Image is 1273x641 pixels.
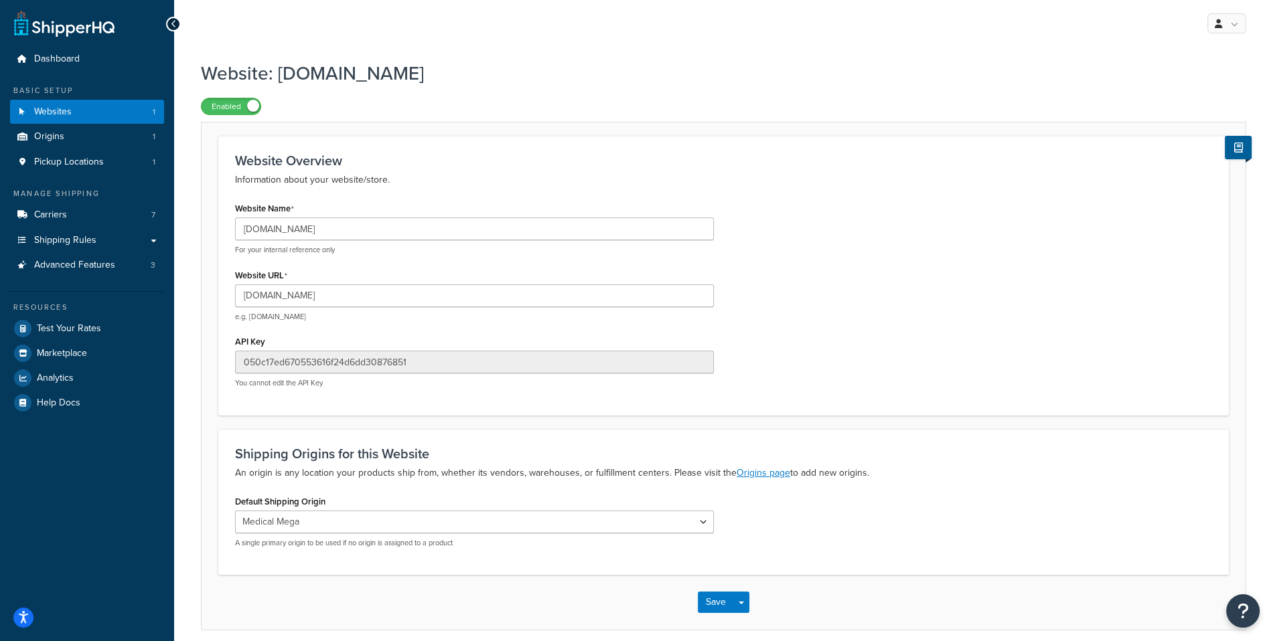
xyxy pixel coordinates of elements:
[153,157,155,168] span: 1
[34,260,115,271] span: Advanced Features
[10,150,164,175] li: Pickup Locations
[37,323,101,335] span: Test Your Rates
[10,253,164,278] li: Advanced Features
[10,203,164,227] li: Carriers
[10,253,164,278] a: Advanced Features3
[235,496,325,507] label: Default Shipping Origin
[737,466,790,480] a: Origins page
[34,157,104,168] span: Pickup Locations
[10,85,164,96] div: Basic Setup
[10,124,164,149] a: Origins1
[37,348,87,359] span: Marketplace
[202,98,260,114] label: Enabled
[1225,136,1252,159] button: Show Help Docs
[235,203,294,214] label: Website Name
[201,60,1229,86] h1: Website: [DOMAIN_NAME]
[153,131,155,143] span: 1
[151,260,155,271] span: 3
[10,391,164,415] a: Help Docs
[235,378,714,388] p: You cannot edit the API Key
[34,209,67,221] span: Carriers
[37,373,74,384] span: Analytics
[235,446,1212,461] h3: Shipping Origins for this Website
[37,397,80,409] span: Help Docs
[698,591,734,613] button: Save
[10,341,164,365] a: Marketplace
[235,312,714,322] p: e.g. [DOMAIN_NAME]
[34,106,72,118] span: Websites
[235,538,714,548] p: A single primary origin to be used if no origin is assigned to a product
[10,47,164,72] a: Dashboard
[235,245,714,255] p: For your internal reference only
[10,203,164,227] a: Carriers7
[235,270,287,281] label: Website URL
[10,188,164,199] div: Manage Shipping
[235,153,1212,168] h3: Website Overview
[10,302,164,313] div: Resources
[10,100,164,124] li: Websites
[235,351,714,373] input: XDL713J089NBV22
[235,337,265,347] label: API Key
[10,100,164,124] a: Websites1
[235,465,1212,481] p: An origin is any location your products ship from, whether its vendors, warehouses, or fulfillmen...
[34,54,80,65] span: Dashboard
[10,124,164,149] li: Origins
[10,316,164,341] a: Test Your Rates
[10,366,164,390] a: Analytics
[1226,594,1260,628] button: Open Resource Center
[10,150,164,175] a: Pickup Locations1
[235,172,1212,188] p: Information about your website/store.
[151,209,155,221] span: 7
[34,131,64,143] span: Origins
[10,228,164,253] a: Shipping Rules
[34,235,96,246] span: Shipping Rules
[153,106,155,118] span: 1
